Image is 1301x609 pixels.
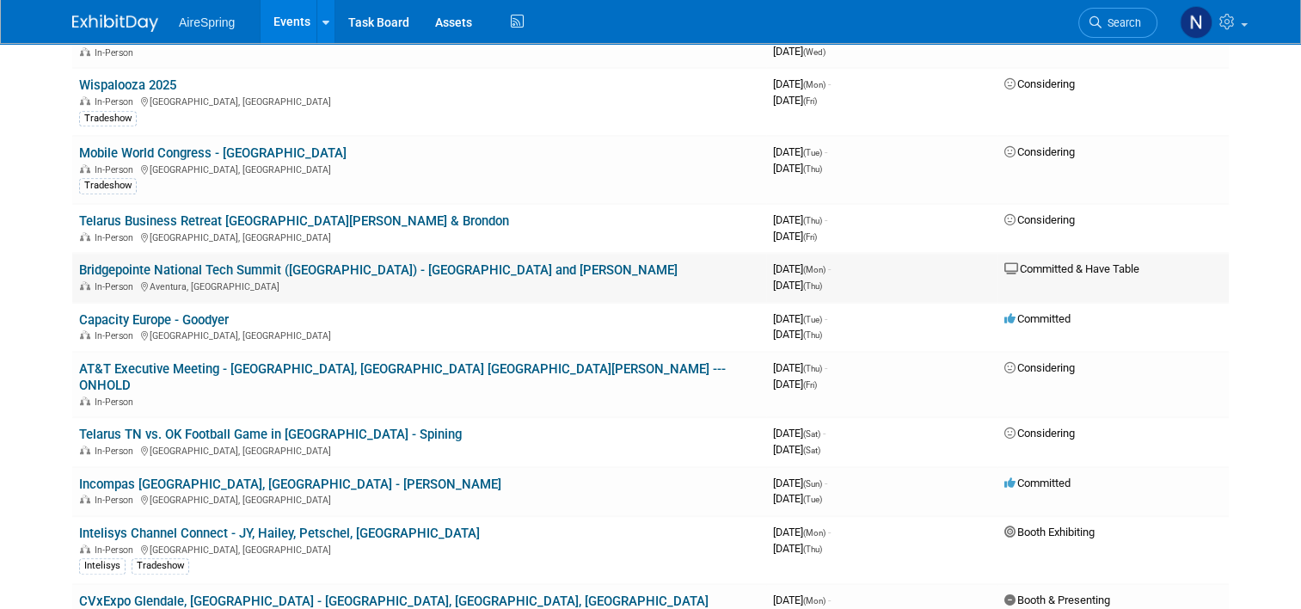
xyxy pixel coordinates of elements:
span: (Sun) [803,479,822,489]
span: - [828,77,831,90]
a: AT&T Executive Meeting - [GEOGRAPHIC_DATA], [GEOGRAPHIC_DATA] [GEOGRAPHIC_DATA][PERSON_NAME] --- ... [79,361,726,393]
span: (Fri) [803,232,817,242]
img: ExhibitDay [72,15,158,32]
span: (Mon) [803,528,825,538]
span: [DATE] [773,443,820,456]
img: In-Person Event [80,96,90,105]
span: (Sat) [803,446,820,455]
span: Considering [1004,361,1075,374]
span: (Wed) [803,47,825,57]
span: (Thu) [803,164,822,174]
span: Search [1102,16,1141,29]
span: (Tue) [803,148,822,157]
a: Wispalooza 2025 [79,77,176,93]
span: - [825,477,827,489]
img: Natalie Pyron [1180,6,1212,39]
span: (Thu) [803,364,822,373]
span: In-Person [95,330,138,341]
img: In-Person Event [80,495,90,503]
img: In-Person Event [80,164,90,173]
div: Tradeshow [132,558,189,574]
a: Telarus TN vs. OK Football Game in [GEOGRAPHIC_DATA] - Spining [79,427,462,442]
a: Capacity Europe - Goodyer [79,312,229,328]
span: Committed [1004,312,1071,325]
span: [DATE] [773,162,822,175]
span: [DATE] [773,378,817,391]
a: Bridgepointe National Tech Summit ([GEOGRAPHIC_DATA]) - [GEOGRAPHIC_DATA] and [PERSON_NAME] [79,262,678,278]
span: In-Person [95,446,138,457]
span: Considering [1004,145,1075,158]
span: Considering [1004,213,1075,226]
span: - [825,145,827,158]
div: [GEOGRAPHIC_DATA], [GEOGRAPHIC_DATA] [79,94,759,108]
span: [DATE] [773,45,825,58]
div: [GEOGRAPHIC_DATA], [GEOGRAPHIC_DATA] [79,162,759,175]
img: In-Person Event [80,47,90,56]
a: Telarus Business Retreat [GEOGRAPHIC_DATA][PERSON_NAME] & Brondon [79,213,509,229]
span: Committed & Have Table [1004,262,1139,275]
span: [DATE] [773,477,827,489]
span: (Fri) [803,380,817,390]
span: [DATE] [773,328,822,341]
span: [DATE] [773,361,827,374]
span: (Mon) [803,80,825,89]
span: In-Person [95,47,138,58]
div: Tradeshow [79,178,137,194]
span: (Mon) [803,596,825,606]
span: - [828,526,831,538]
img: In-Person Event [80,330,90,339]
a: Incompas [GEOGRAPHIC_DATA], [GEOGRAPHIC_DATA] - [PERSON_NAME] [79,477,501,492]
div: [GEOGRAPHIC_DATA], [GEOGRAPHIC_DATA] [79,492,759,506]
span: AireSpring [179,15,235,29]
span: Considering [1004,77,1075,90]
img: In-Person Event [80,397,90,405]
span: In-Person [95,232,138,243]
span: - [825,312,827,325]
a: Mobile World Congress - [GEOGRAPHIC_DATA] [79,145,347,161]
img: In-Person Event [80,544,90,553]
span: (Tue) [803,315,822,324]
span: (Mon) [803,265,825,274]
span: In-Person [95,544,138,556]
span: Committed [1004,477,1071,489]
img: In-Person Event [80,232,90,241]
span: [DATE] [773,312,827,325]
span: [DATE] [773,427,825,440]
span: [DATE] [773,542,822,555]
span: [DATE] [773,213,827,226]
span: - [828,594,831,606]
span: [DATE] [773,526,831,538]
span: Booth & Presenting [1004,594,1110,606]
span: [DATE] [773,94,817,107]
span: - [828,262,831,275]
span: In-Person [95,164,138,175]
div: [GEOGRAPHIC_DATA], [GEOGRAPHIC_DATA] [79,328,759,341]
span: (Tue) [803,495,822,504]
span: - [823,427,825,440]
span: In-Person [95,96,138,108]
span: (Thu) [803,544,822,554]
div: Aventura, [GEOGRAPHIC_DATA] [79,279,759,292]
div: [GEOGRAPHIC_DATA], [GEOGRAPHIC_DATA] [79,443,759,457]
span: Considering [1004,427,1075,440]
span: (Thu) [803,281,822,291]
span: [DATE] [773,77,831,90]
a: Search [1078,8,1157,38]
span: [DATE] [773,262,831,275]
span: [DATE] [773,594,831,606]
span: (Sat) [803,429,820,439]
div: [GEOGRAPHIC_DATA], [GEOGRAPHIC_DATA] [79,542,759,556]
span: [DATE] [773,230,817,243]
a: Intelisys Channel Connect - JY, Hailey, Petschel, [GEOGRAPHIC_DATA] [79,526,480,541]
span: (Fri) [803,96,817,106]
span: In-Person [95,397,138,408]
span: Booth Exhibiting [1004,526,1095,538]
span: In-Person [95,495,138,506]
span: [DATE] [773,279,822,292]
span: - [825,361,827,374]
div: Intelisys [79,558,126,574]
span: In-Person [95,281,138,292]
a: CVxExpo Glendale, [GEOGRAPHIC_DATA] - [GEOGRAPHIC_DATA], [GEOGRAPHIC_DATA], [GEOGRAPHIC_DATA] [79,594,709,609]
span: [DATE] [773,492,822,505]
div: [GEOGRAPHIC_DATA], [GEOGRAPHIC_DATA] [79,230,759,243]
